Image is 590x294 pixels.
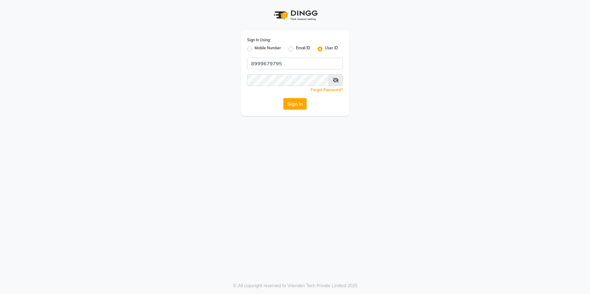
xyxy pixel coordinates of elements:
label: Sign In Using: [247,37,271,43]
a: Forgot Password? [311,88,343,92]
button: Sign In [283,98,307,110]
label: User ID [325,45,338,53]
label: Mobile Number [255,45,281,53]
img: logo1.svg [270,6,320,24]
input: Username [247,58,343,69]
input: Username [247,74,329,86]
label: Email ID [296,45,310,53]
